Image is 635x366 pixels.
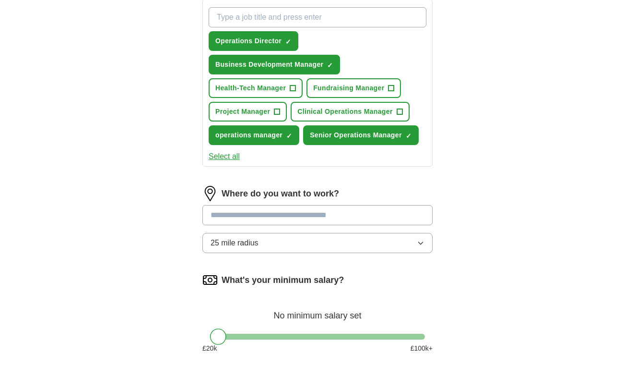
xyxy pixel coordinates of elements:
span: Fundraising Manager [313,83,384,93]
button: Project Manager [209,102,287,122]
img: location.png [202,186,218,201]
span: ✓ [285,38,291,46]
label: What's your minimum salary? [222,274,344,287]
img: salary.png [202,272,218,288]
button: Select all [209,151,240,162]
span: operations manager [215,130,282,140]
span: Senior Operations Manager [310,130,402,140]
div: No minimum salary set [202,299,433,322]
span: ✓ [327,61,333,69]
button: Clinical Operations Manager [291,102,410,122]
button: Business Development Manager✓ [209,55,340,74]
span: Clinical Operations Manager [297,107,393,117]
span: ✓ [286,132,292,140]
button: 25 mile radius [202,233,433,253]
span: £ 20 k [202,343,217,354]
button: Health-Tech Manager [209,78,303,98]
span: 25 mile radius [211,237,259,249]
span: Business Development Manager [215,60,323,70]
label: Where do you want to work? [222,187,339,200]
button: Fundraising Manager [306,78,401,98]
span: Operations Director [215,36,282,46]
span: Project Manager [215,107,270,117]
span: Health-Tech Manager [215,83,286,93]
button: Operations Director✓ [209,31,298,51]
span: £ 100 k+ [411,343,433,354]
span: ✓ [406,132,412,140]
button: Senior Operations Manager✓ [303,125,419,145]
button: operations manager✓ [209,125,299,145]
input: Type a job title and press enter [209,7,426,27]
